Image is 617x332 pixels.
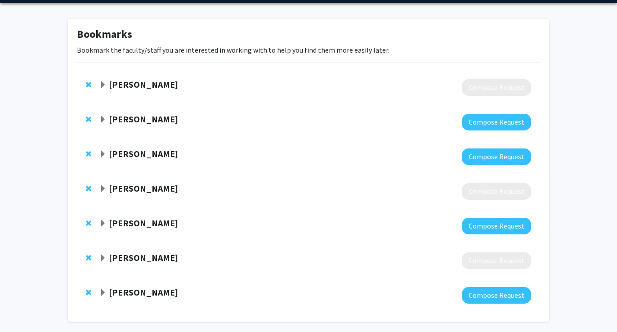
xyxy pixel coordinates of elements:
[462,218,531,234] button: Compose Request to Kimberly McLaughlin
[462,252,531,269] button: Compose Request to Syed Shah
[109,113,178,125] strong: [PERSON_NAME]
[99,151,107,158] span: Expand Zhikui Wei Bookmark
[86,150,91,157] span: Remove Zhikui Wei from bookmarks
[462,114,531,130] button: Compose Request to Jennie Ryan
[99,220,107,227] span: Expand Kimberly McLaughlin Bookmark
[99,81,107,89] span: Expand Megan Reed Bookmark
[99,185,107,193] span: Expand Meghan Harrison Bookmark
[109,287,178,298] strong: [PERSON_NAME]
[109,252,178,263] strong: [PERSON_NAME]
[109,217,178,229] strong: [PERSON_NAME]
[86,220,91,227] span: Remove Kimberly McLaughlin from bookmarks
[462,79,531,96] button: Compose Request to Megan Reed
[86,289,91,296] span: Remove Aaron Wong from bookmarks
[86,254,91,261] span: Remove Syed Shah from bookmarks
[77,45,540,55] p: Bookmark the faculty/staff you are interested in working with to help you find them more easily l...
[86,185,91,192] span: Remove Meghan Harrison from bookmarks
[109,79,178,90] strong: [PERSON_NAME]
[109,148,178,159] strong: [PERSON_NAME]
[99,255,107,262] span: Expand Syed Shah Bookmark
[99,116,107,123] span: Expand Jennie Ryan Bookmark
[86,116,91,123] span: Remove Jennie Ryan from bookmarks
[86,81,91,88] span: Remove Megan Reed from bookmarks
[462,287,531,304] button: Compose Request to Aaron Wong
[109,183,178,194] strong: [PERSON_NAME]
[462,148,531,165] button: Compose Request to Zhikui Wei
[77,28,540,41] h1: Bookmarks
[462,183,531,200] button: Compose Request to Meghan Harrison
[99,289,107,296] span: Expand Aaron Wong Bookmark
[7,292,38,325] iframe: Chat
